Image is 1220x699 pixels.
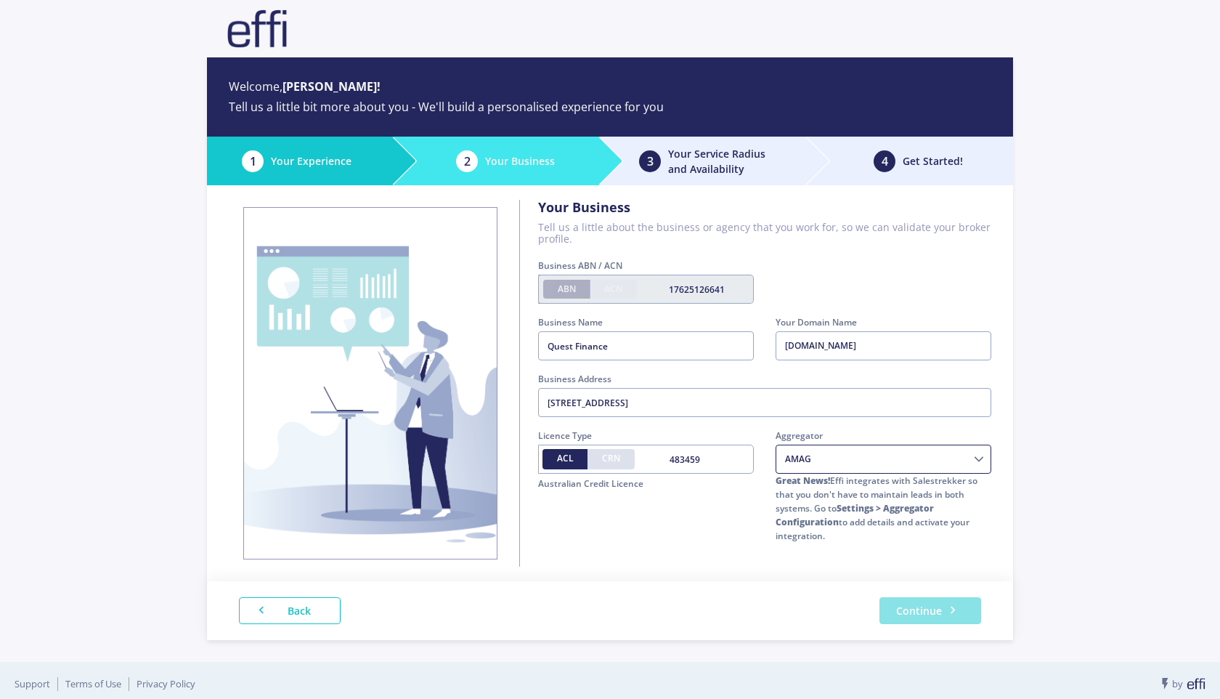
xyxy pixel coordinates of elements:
div: 2 [456,150,478,172]
div: [DOMAIN_NAME] [776,331,991,360]
img: default.png [225,9,289,49]
button: Back [239,597,341,624]
label: Your Business [485,153,555,169]
span: CRN [602,452,620,464]
span: by [1158,676,1205,691]
div: 1 [242,150,264,172]
input: eg. 5/11 York Street, Sydney NSW 2000 [538,388,991,417]
strong: Settings > Aggregator Configuration [776,502,934,528]
label: Business ABN / ACN [538,259,754,272]
label: Your Domain Name [776,315,991,329]
b: [PERSON_NAME]! [282,78,381,94]
label: Your Service Radius and Availability [668,146,784,177]
img: experience.8b7eb14.png [243,207,497,559]
button: Continue [879,597,981,624]
input: Enter the name of your business [538,331,754,360]
h4: Welcome, [229,80,381,94]
div: 4 [874,150,895,172]
label: Australian Credit Licence [538,477,643,490]
a: Privacy Policy [137,677,195,690]
label: Business Address [538,372,991,386]
strong: Great News! [776,474,830,487]
label: Your Experience [271,153,351,169]
button: ABN [543,280,590,299]
h3: Your Business [538,200,991,216]
h3: Tell us a little bit more about you - We'll build a personalised experience for you [229,100,664,114]
div: 3 [639,150,661,172]
label: Get Started! [903,153,963,169]
label: Effi integrates with Salestrekker so that you don't have to maintain leads in both systems. Go to... [776,474,991,543]
label: Business Name [538,315,754,329]
h5: Tell us a little about the business or agency that you work for, so we can validate your broker p... [538,222,991,246]
label: Aggregator [776,429,991,443]
span: ACL [557,452,574,464]
legend: Licence Type [538,429,754,443]
a: Support [15,677,50,690]
a: Terms of Use [65,677,121,690]
button: ACN [590,280,637,299]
